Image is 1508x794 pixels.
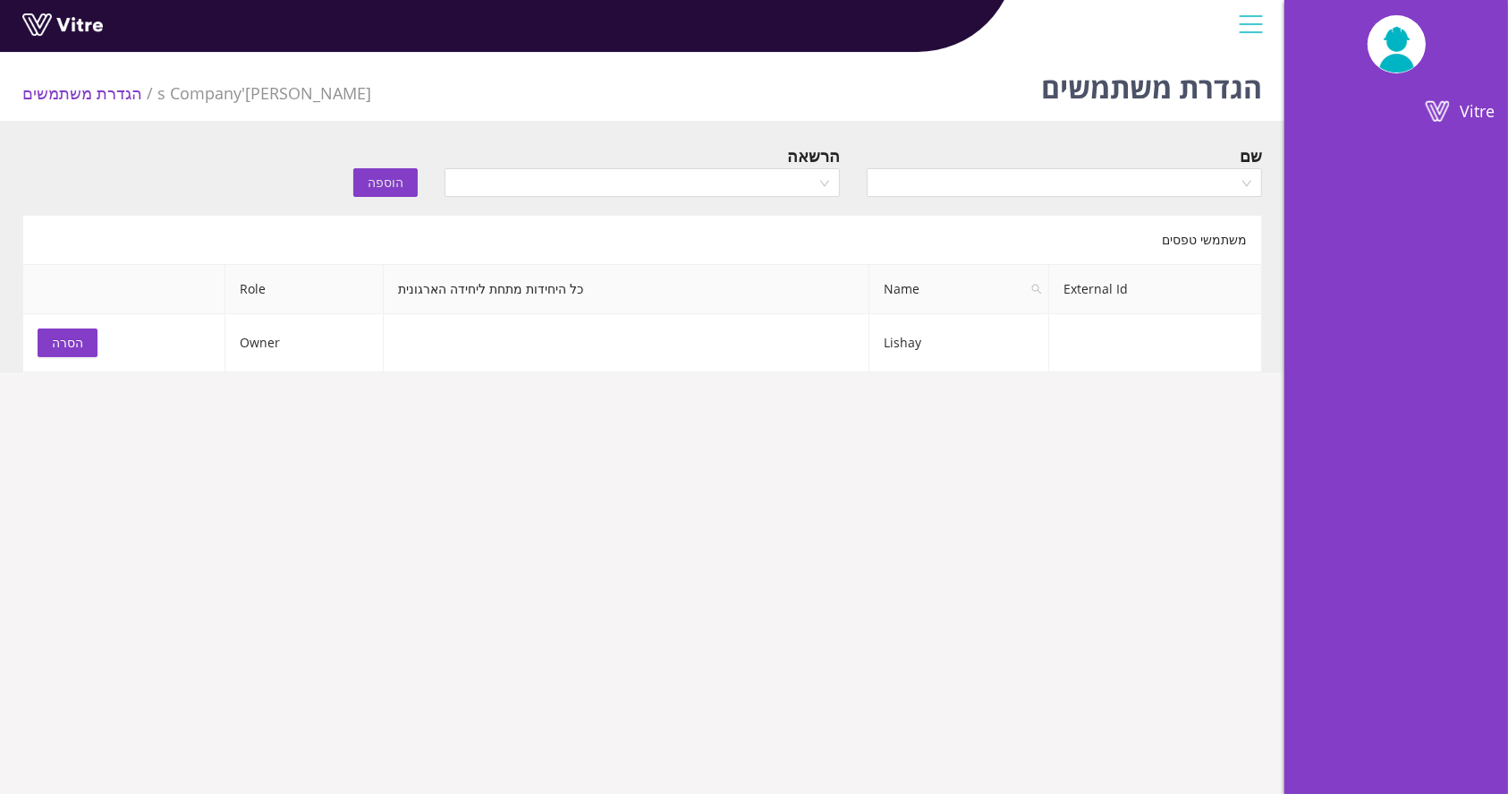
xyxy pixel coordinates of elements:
[225,265,383,314] th: Role
[869,265,1049,313] span: Name
[1041,45,1262,121] h1: הגדרת משתמשים
[157,82,371,104] span: 409
[240,334,280,351] span: Owner
[1031,284,1042,295] span: search
[384,265,869,314] th: כל היחידות מתחת ליחידה הארגונית
[38,329,97,357] button: הסרה
[1024,265,1049,313] span: search
[353,168,418,197] button: הוספה
[1460,100,1495,122] span: Vitre
[22,215,1262,264] div: משתמשי טפסים
[1240,143,1262,168] div: שם
[52,333,83,353] span: הסרה
[1049,265,1262,314] th: External Id
[1368,16,1426,73] img: UserPic.png
[22,81,157,106] li: הגדרת משתמשים
[787,143,840,168] div: הרשאה
[869,314,1050,372] td: Lishay
[1284,90,1508,132] a: Vitre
